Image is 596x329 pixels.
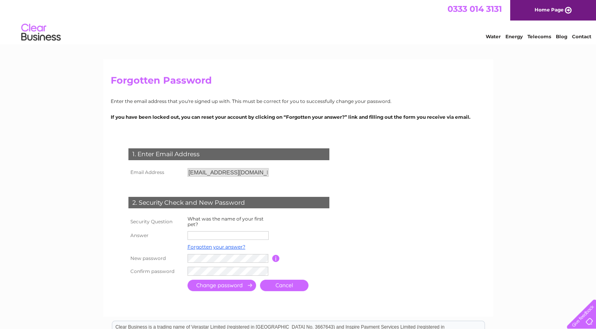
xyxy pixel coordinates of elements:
[111,113,486,121] p: If you have been locked out, you can reset your account by clicking on “Forgotten your answer?” l...
[111,97,486,105] p: Enter the email address that you're signed up with. This must be correct for you to successfully ...
[572,34,591,39] a: Contact
[188,244,245,250] a: Forgotten your answer?
[556,34,567,39] a: Blog
[126,214,186,229] th: Security Question
[126,252,186,265] th: New password
[21,21,61,45] img: logo.png
[126,229,186,242] th: Answer
[486,34,501,39] a: Water
[505,34,523,39] a: Energy
[128,148,329,160] div: 1. Enter Email Address
[188,280,256,291] input: Submit
[126,166,186,179] th: Email Address
[272,255,280,262] input: Information
[188,216,264,227] label: What was the name of your first pet?
[112,4,485,38] div: Clear Business is a trading name of Verastar Limited (registered in [GEOGRAPHIC_DATA] No. 3667643...
[128,197,329,209] div: 2. Security Check and New Password
[126,265,186,277] th: Confirm password
[527,34,551,39] a: Telecoms
[111,75,486,90] h2: Forgotten Password
[260,280,308,291] a: Cancel
[447,4,502,14] a: 0333 014 3131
